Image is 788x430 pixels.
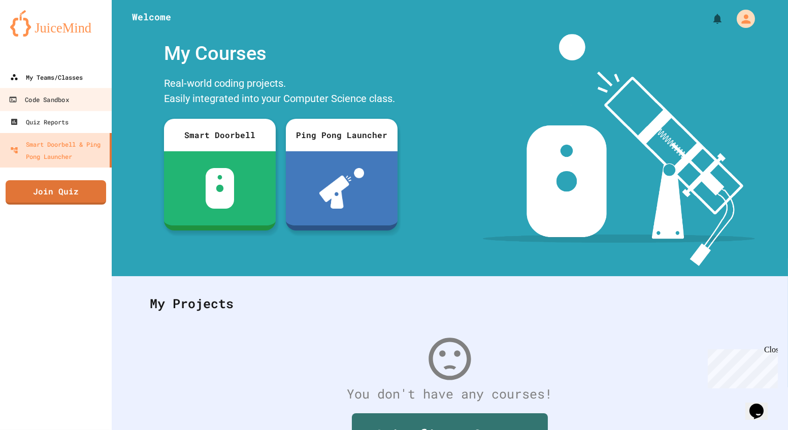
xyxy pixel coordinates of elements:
div: Smart Doorbell & Ping Pong Launcher [10,138,106,162]
div: Code Sandbox [9,93,69,106]
img: sdb-white.svg [206,168,235,209]
div: My Courses [159,34,403,73]
div: My Account [726,7,758,30]
div: You don't have any courses! [140,384,760,404]
img: banner-image-my-projects.png [483,34,755,266]
img: ppl-with-ball.png [319,168,365,209]
a: Join Quiz [6,180,106,205]
div: Smart Doorbell [164,119,276,151]
div: Ping Pong Launcher [286,119,398,151]
div: My Projects [140,284,760,323]
img: logo-orange.svg [10,10,102,37]
iframe: chat widget [745,389,778,420]
div: Real-world coding projects. Easily integrated into your Computer Science class. [159,73,403,111]
div: Chat with us now!Close [4,4,70,64]
div: My Teams/Classes [10,71,83,83]
div: My Notifications [693,10,726,27]
iframe: chat widget [704,345,778,388]
div: Quiz Reports [10,116,69,128]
